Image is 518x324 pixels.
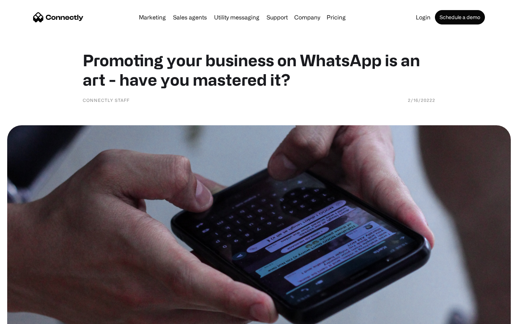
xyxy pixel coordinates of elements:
a: Pricing [324,14,349,20]
a: Utility messaging [211,14,262,20]
div: Connectly Staff [83,96,129,104]
ul: Language list [14,311,43,321]
a: Schedule a demo [435,10,485,24]
a: Sales agents [170,14,210,20]
a: Login [413,14,433,20]
a: Marketing [136,14,169,20]
h1: Promoting your business on WhatsApp is an art - have you mastered it? [83,50,435,89]
div: Company [294,12,320,22]
div: 2/16/20222 [408,96,435,104]
aside: Language selected: English [7,311,43,321]
a: Support [264,14,291,20]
